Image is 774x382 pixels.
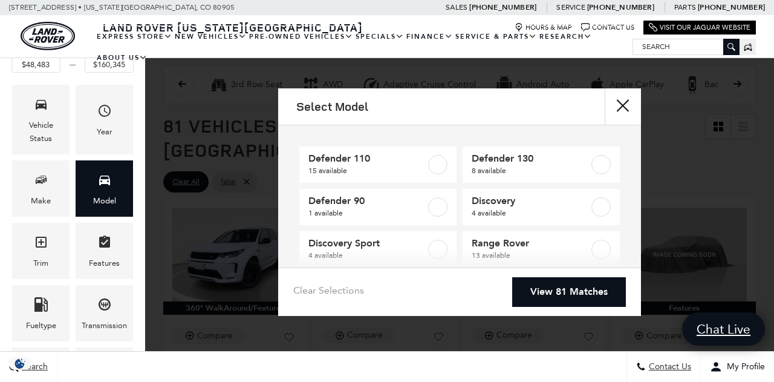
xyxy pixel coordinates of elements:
span: Discovery Sport [308,237,427,249]
a: New Vehicles [174,26,248,47]
div: VehicleVehicle Status [12,85,70,154]
a: Visit Our Jaguar Website [649,23,750,32]
span: Vehicle [34,94,48,119]
div: FueltypeFueltype [12,285,70,341]
div: Year [97,125,112,139]
div: YearYear [76,85,133,154]
a: Defender 11015 available [299,147,457,183]
div: Fueltype [26,319,56,332]
span: Year [97,100,112,125]
button: Open user profile menu [701,352,774,382]
a: Defender 901 available [299,189,457,225]
section: Click to Open Cookie Consent Modal [6,357,34,370]
span: Land Rover [US_STATE][GEOGRAPHIC_DATA] [103,20,363,35]
span: Model [97,170,112,194]
span: Contact Us [646,362,691,372]
span: 15 available [308,165,427,177]
nav: Main Navigation [96,26,633,68]
span: 4 available [308,249,427,262]
span: 8 available [472,165,590,177]
div: MakeMake [12,160,70,217]
span: 1 available [308,207,427,219]
span: Defender 90 [308,195,427,207]
span: Transmission [97,294,112,319]
a: Contact Us [581,23,634,32]
h2: Select Model [296,100,368,113]
span: Make [34,170,48,194]
a: Specials [354,26,405,47]
span: Range Rover [472,237,590,249]
button: close [605,88,641,125]
a: EXPRESS STORE [96,26,174,47]
input: Search [633,39,739,54]
a: [PHONE_NUMBER] [698,2,765,12]
span: My Profile [722,362,765,372]
a: [PHONE_NUMBER] [469,2,536,12]
div: Transmission [82,319,127,332]
span: Discovery [472,195,590,207]
a: Land Rover [US_STATE][GEOGRAPHIC_DATA] [96,20,370,35]
div: TrimTrim [12,223,70,279]
a: [PHONE_NUMBER] [587,2,654,12]
a: Service & Parts [454,26,538,47]
a: land-rover [21,22,75,50]
a: Hours & Map [515,23,572,32]
img: Land Rover [21,22,75,50]
span: 13 available [472,249,590,262]
input: Maximum [85,57,134,73]
span: Defender 110 [308,153,427,165]
span: Trim [34,232,48,257]
a: About Us [96,47,149,68]
input: Minimum [11,57,60,73]
a: Range Rover13 available [463,231,620,268]
span: Defender 130 [472,153,590,165]
span: 4 available [472,207,590,219]
a: Clear Selections [293,285,364,299]
a: Pre-Owned Vehicles [248,26,354,47]
a: View 81 Matches [512,277,626,307]
a: Research [538,26,593,47]
a: Discovery Sport4 available [299,231,457,268]
a: [STREET_ADDRESS] • [US_STATE][GEOGRAPHIC_DATA], CO 80905 [9,3,235,12]
span: Fueltype [34,294,48,319]
div: Model [93,194,116,208]
div: Make [31,194,51,208]
a: Chat Live [682,312,765,346]
div: Features [89,257,120,270]
span: Parts [674,3,696,12]
a: Discovery4 available [463,189,620,225]
div: Trim [33,257,48,270]
span: Service [556,3,585,12]
div: FeaturesFeatures [76,223,133,279]
span: Chat Live [691,321,756,337]
a: Defender 1308 available [463,147,620,183]
span: Features [97,232,112,257]
div: Vehicle Status [21,119,60,145]
div: TransmissionTransmission [76,285,133,341]
img: Opt-Out Icon [6,357,34,370]
a: Finance [405,26,454,47]
div: ModelModel [76,160,133,217]
span: Sales [446,3,467,12]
